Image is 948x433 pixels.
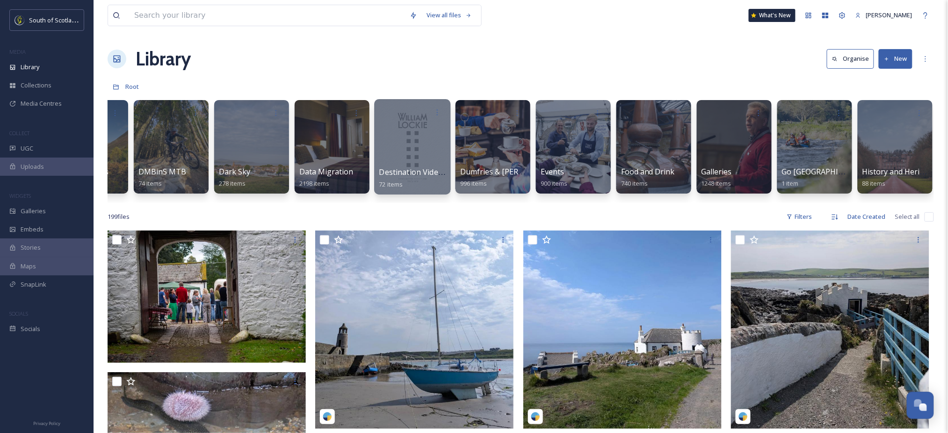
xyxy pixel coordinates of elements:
[21,325,40,333] span: Socials
[422,6,477,24] a: View all files
[702,167,732,188] a: Galleries1248 items
[749,9,796,22] a: What's New
[782,179,799,188] span: 1 item
[702,179,731,188] span: 1248 items
[21,144,33,153] span: UGC
[21,243,41,252] span: Stories
[219,166,250,177] span: Dark Sky
[21,225,43,234] span: Embeds
[827,49,874,68] button: Organise
[738,412,748,421] img: snapsea-logo.png
[782,208,817,226] div: Filters
[9,310,28,317] span: SOCIALS
[621,166,675,177] span: Food and Drink
[866,11,912,19] span: [PERSON_NAME]
[782,166,869,177] span: Go [GEOGRAPHIC_DATA]
[843,208,890,226] div: Date Created
[862,179,886,188] span: 88 items
[541,179,567,188] span: 900 items
[125,82,139,91] span: Root
[827,49,879,68] a: Organise
[21,63,39,72] span: Library
[851,6,917,24] a: [PERSON_NAME]
[130,5,405,26] input: Search your library
[219,167,250,188] a: Dark Sky278 items
[323,412,332,421] img: snapsea-logo.png
[299,167,353,188] a: Data Migration2198 items
[108,231,306,363] img: 240817-Glenlair-Feastival-2024-6-Demijohn.jpg
[907,392,934,419] button: Open Chat
[299,166,353,177] span: Data Migration
[33,417,60,428] a: Privacy Policy
[29,15,136,24] span: South of Scotland Destination Alliance
[21,162,44,171] span: Uploads
[138,167,186,188] a: DMBinS MTB74 items
[9,48,26,55] span: MEDIA
[379,180,403,188] span: 72 items
[731,231,929,429] img: the_ratchers-18072897559782196.jpeg
[9,192,31,199] span: WIDGETS
[621,167,675,188] a: Food and Drink740 items
[531,412,540,421] img: snapsea-logo.png
[460,166,562,177] span: Dumfries & [PERSON_NAME]
[15,15,24,25] img: images.jpeg
[138,166,186,177] span: DMBinS MTB
[21,280,46,289] span: SnapLink
[315,231,514,429] img: the_ratchers-18071177596821500.jpeg
[219,179,246,188] span: 278 items
[460,167,562,188] a: Dumfries & [PERSON_NAME]996 items
[460,179,487,188] span: 996 items
[138,179,162,188] span: 74 items
[621,179,648,188] span: 740 items
[702,166,732,177] span: Galleries
[125,81,139,92] a: Root
[21,99,62,108] span: Media Centres
[895,212,920,221] span: Select all
[523,231,722,429] img: the_ratchers-17979406028714415.jpeg
[379,167,447,177] span: Destination Videos
[862,167,936,188] a: History and Heritage88 items
[782,167,869,188] a: Go [GEOGRAPHIC_DATA]1 item
[541,167,567,188] a: Events900 items
[879,49,912,68] button: New
[379,168,447,188] a: Destination Videos72 items
[862,166,936,177] span: History and Heritage
[21,262,36,271] span: Maps
[299,179,329,188] span: 2198 items
[108,212,130,221] span: 199 file s
[541,166,564,177] span: Events
[9,130,29,137] span: COLLECT
[33,420,60,426] span: Privacy Policy
[21,207,46,216] span: Galleries
[136,45,191,73] a: Library
[21,81,51,90] span: Collections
